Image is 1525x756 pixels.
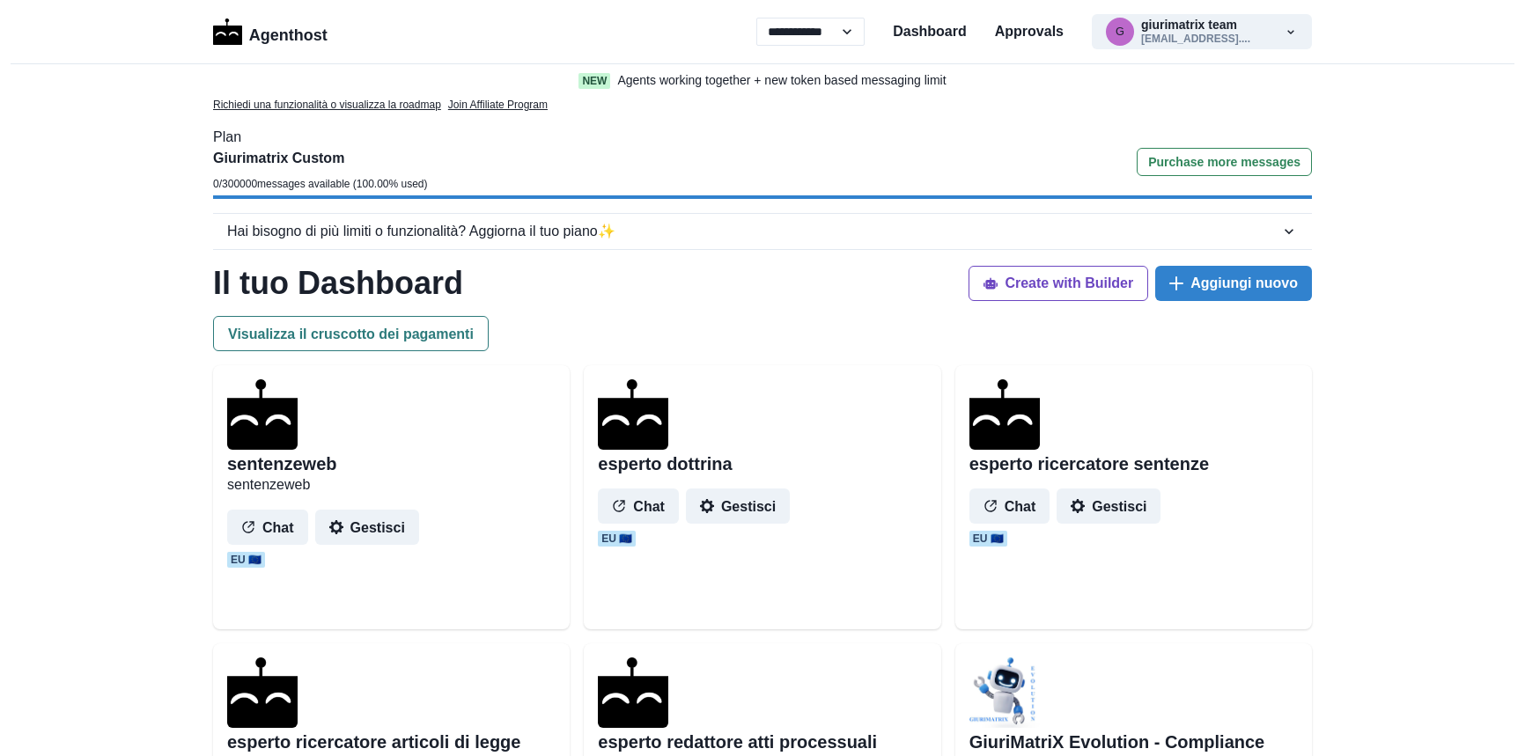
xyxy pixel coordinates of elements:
div: Hai bisogno di più limiti o funzionalità? Aggiorna il tuo piano ✨ [227,221,1280,242]
h2: esperto dottrina [598,453,732,474]
span: New [578,73,610,89]
button: Gestisci [1057,488,1160,524]
span: EU 🇪🇺 [969,531,1007,547]
button: Hai bisogno di più limiti o funzionalità? Aggiorna il tuo piano✨ [213,214,1312,249]
span: EU 🇪🇺 [227,552,265,568]
p: sentenzeweb [227,474,556,495]
h2: esperto ricercatore sentenze [969,453,1209,474]
button: giurimatrix@gmail.comgiurimatrix team[EMAIL_ADDRESS].... [1092,14,1312,49]
button: Chat [598,488,679,524]
img: agenthostmascotdark.ico [227,657,298,728]
a: LogoAgenthost [213,17,328,48]
a: NewAgents working together + new token based messaging limit [541,71,984,90]
h2: esperto redattore atti processuali [598,731,877,752]
a: Purchase more messages [1137,148,1312,195]
button: Gestisci [315,510,419,545]
button: Purchase more messages [1137,148,1312,176]
button: Gestisci [686,488,790,524]
img: Logo [213,18,242,45]
p: Agents working together + new token based messaging limit [617,71,946,90]
a: Approvals [995,21,1064,42]
button: Create with Builder [969,266,1148,301]
p: Plan [213,127,1312,148]
a: Richiedi una funzionalità o visualizza la roadmap [213,97,441,113]
button: Chat [969,488,1050,524]
p: Giurimatrix Custom [213,148,428,169]
h1: Il tuo Dashboard [213,264,463,302]
p: Agenthost [249,17,328,48]
a: Join Affiliate Program [448,97,548,113]
img: agenthostmascotdark.ico [598,657,668,728]
button: Visualizza il cruscotto dei pagamenti [213,316,489,351]
img: user%2F1706%2F9a82ef53-2d54-4fe3-b478-6a268bb0926b [969,657,1040,728]
h2: esperto ricercatore articoli di legge [227,731,520,752]
img: agenthostmascotdark.ico [227,379,298,450]
p: 0 / 300000 messages available ( 100.00 % used) [213,176,428,192]
button: Chat [227,510,308,545]
a: Dashboard [893,21,967,42]
span: EU 🇪🇺 [598,531,636,547]
img: agenthostmascotdark.ico [598,379,668,450]
button: Aggiungi nuovo [1155,266,1312,301]
h2: sentenzeweb [227,453,336,474]
img: agenthostmascotdark.ico [969,379,1040,450]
